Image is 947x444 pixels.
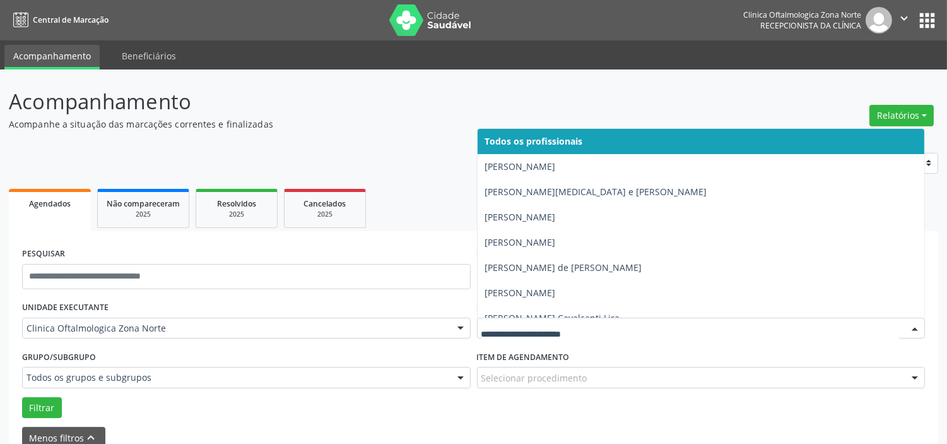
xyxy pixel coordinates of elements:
span: [PERSON_NAME] [485,160,556,172]
div: 2025 [293,210,356,219]
span: Clinica Oftalmologica Zona Norte [26,322,445,335]
a: Acompanhamento [4,45,100,69]
button: apps [916,9,938,32]
span: [PERSON_NAME] [485,287,556,299]
span: [PERSON_NAME][MEDICAL_DATA] e [PERSON_NAME] [485,186,707,198]
label: UNIDADE EXECUTANTE [22,298,109,318]
span: Central de Marcação [33,15,109,25]
span: [PERSON_NAME] Cavalcanti Lira [485,312,620,324]
span: [PERSON_NAME] [485,211,556,223]
p: Acompanhamento [9,86,659,117]
span: Todos os profissionais [485,135,583,147]
div: 2025 [107,210,180,219]
p: Acompanhe a situação das marcações correntes e finalizadas [9,117,659,131]
i:  [897,11,911,25]
div: Clinica Oftalmologica Zona Norte [743,9,861,20]
span: Resolvidos [217,198,256,209]
span: Agendados [29,198,71,209]
span: Todos os grupos e subgrupos [26,371,445,384]
span: [PERSON_NAME] de [PERSON_NAME] [485,261,642,273]
label: Grupo/Subgrupo [22,347,96,367]
span: Recepcionista da clínica [760,20,861,31]
div: 2025 [205,210,268,219]
a: Central de Marcação [9,9,109,30]
span: Não compareceram [107,198,180,209]
span: Cancelados [304,198,346,209]
button:  [892,7,916,33]
label: PESQUISAR [22,244,65,264]
span: Selecionar procedimento [481,371,587,385]
button: Filtrar [22,397,62,419]
a: Beneficiários [113,45,185,67]
span: [PERSON_NAME] [485,236,556,248]
label: Item de agendamento [477,347,570,367]
img: img [866,7,892,33]
button: Relatórios [869,105,934,126]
